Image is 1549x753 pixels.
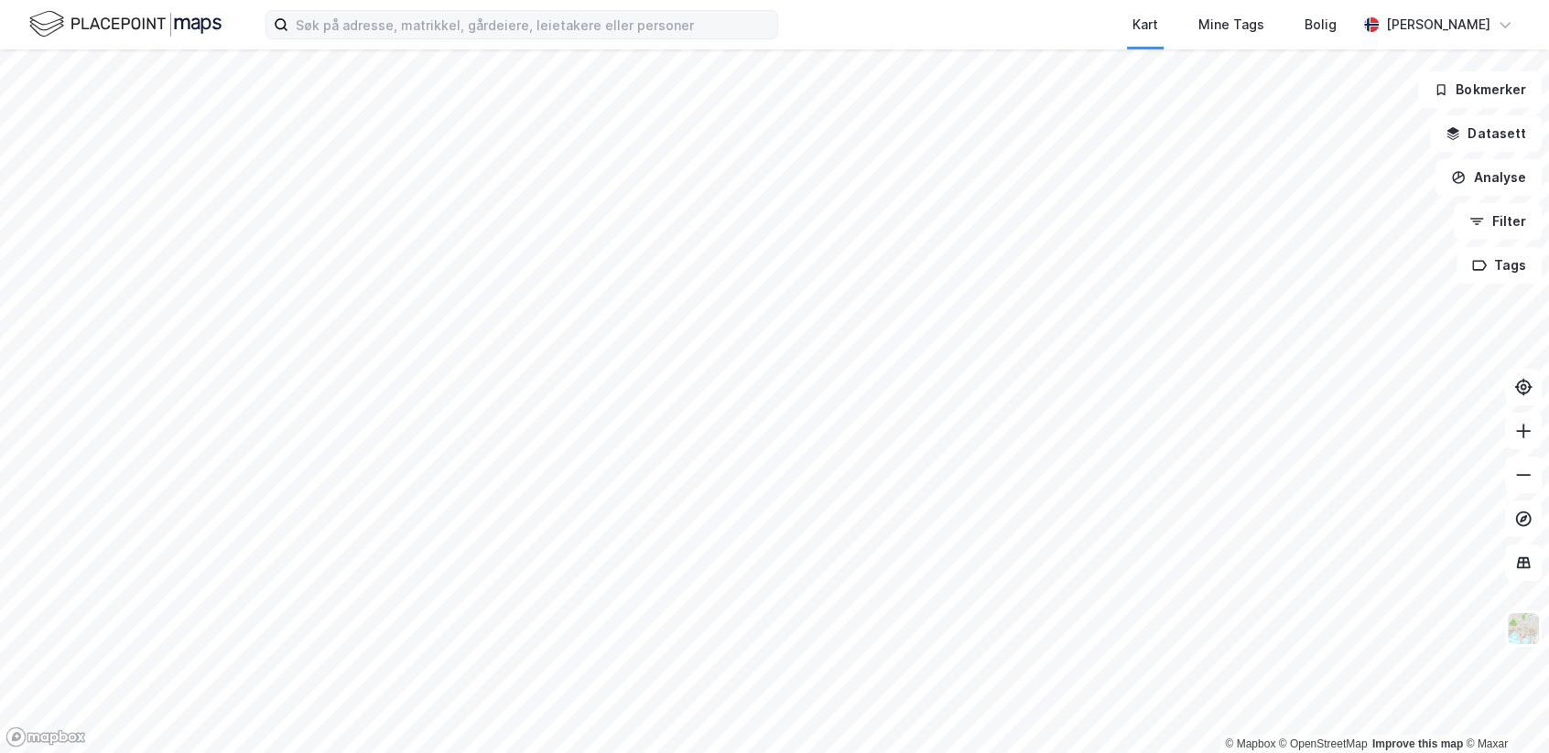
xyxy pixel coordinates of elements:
a: Mapbox homepage [5,726,86,748]
div: [PERSON_NAME] [1386,14,1490,36]
button: Bokmerker [1418,71,1542,108]
iframe: Chat Widget [1457,665,1549,753]
button: Analyse [1435,159,1542,196]
a: Improve this map [1372,737,1463,750]
a: OpenStreetMap [1279,737,1368,750]
div: Kart [1132,14,1158,36]
button: Tags [1457,247,1542,284]
button: Filter [1454,203,1542,240]
div: Mine Tags [1198,14,1264,36]
div: Kontrollprogram for chat [1457,665,1549,753]
img: logo.f888ab2527a4732fd821a326f86c7f29.svg [29,8,222,40]
input: Søk på adresse, matrikkel, gårdeiere, leietakere eller personer [288,11,777,38]
div: Bolig [1305,14,1337,36]
a: Mapbox [1225,737,1275,750]
img: Z [1506,611,1541,646]
button: Datasett [1430,115,1542,152]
